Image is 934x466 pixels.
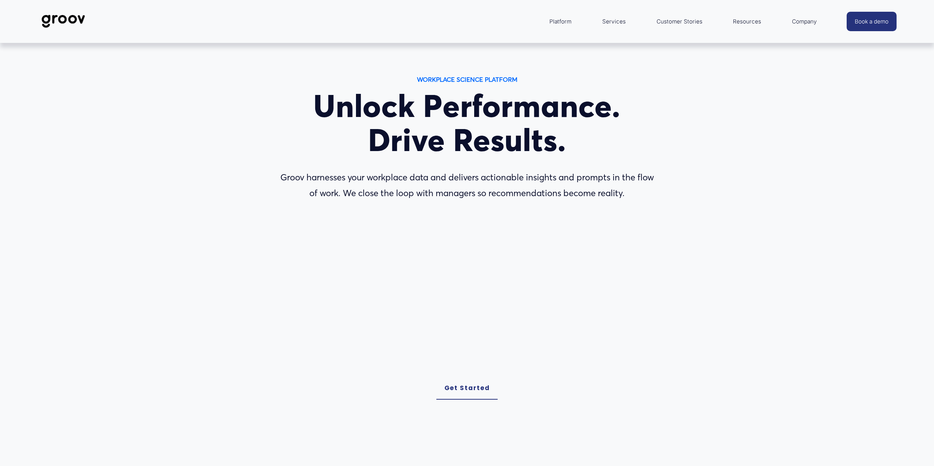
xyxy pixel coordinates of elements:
a: Book a demo [847,12,897,31]
a: Get Started [436,377,498,400]
a: folder dropdown [729,13,765,30]
span: Company [792,16,817,27]
strong: WORKPLACE SCIENCE PLATFORM [417,76,517,83]
span: Resources [733,16,761,27]
span: Platform [549,16,571,27]
p: Groov harnesses your workplace data and delivers actionable insights and prompts in the flow of w... [275,170,659,201]
a: folder dropdown [788,13,821,30]
img: Groov | Workplace Science Platform | Unlock Performance | Drive Results [37,9,89,33]
h1: Unlock Performance. Drive Results. [275,89,659,157]
a: Customer Stories [653,13,706,30]
a: Services [599,13,629,30]
a: folder dropdown [546,13,575,30]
